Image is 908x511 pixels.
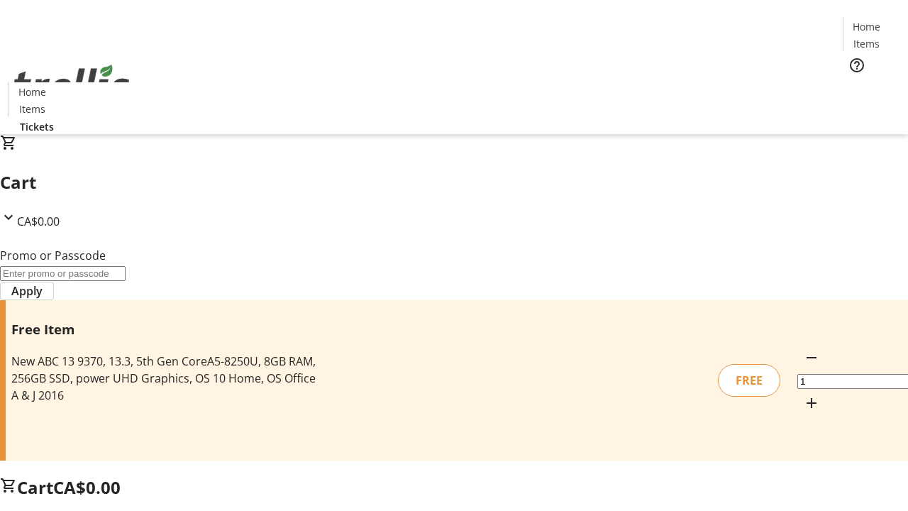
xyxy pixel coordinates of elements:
[718,364,780,397] div: FREE
[9,101,55,116] a: Items
[11,282,43,300] span: Apply
[17,214,60,229] span: CA$0.00
[843,82,899,97] a: Tickets
[53,476,121,499] span: CA$0.00
[853,19,880,34] span: Home
[20,119,54,134] span: Tickets
[9,84,55,99] a: Home
[19,101,45,116] span: Items
[854,82,888,97] span: Tickets
[797,389,826,417] button: Increment by one
[843,51,871,79] button: Help
[843,19,889,34] a: Home
[843,36,889,51] a: Items
[18,84,46,99] span: Home
[11,319,321,339] h3: Free Item
[797,344,826,372] button: Decrement by one
[853,36,880,51] span: Items
[9,119,65,134] a: Tickets
[9,49,135,120] img: Orient E2E Organization SeylOnxuSj's Logo
[11,353,321,404] div: New ABC 13 9370, 13.3, 5th Gen CoreA5-8250U, 8GB RAM, 256GB SSD, power UHD Graphics, OS 10 Home, ...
